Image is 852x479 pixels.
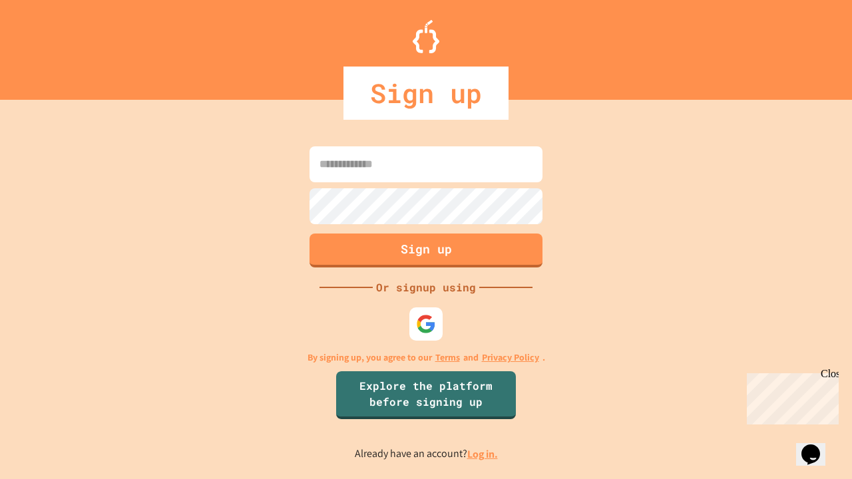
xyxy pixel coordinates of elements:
[336,371,516,419] a: Explore the platform before signing up
[416,314,436,334] img: google-icon.svg
[355,446,498,462] p: Already have an account?
[467,447,498,461] a: Log in.
[308,351,545,365] p: By signing up, you agree to our and .
[796,426,839,466] iframe: chat widget
[435,351,460,365] a: Terms
[742,368,839,424] iframe: chat widget
[413,20,439,53] img: Logo.svg
[482,351,539,365] a: Privacy Policy
[5,5,92,84] div: Chat with us now!Close
[373,279,479,295] div: Or signup using
[343,67,509,120] div: Sign up
[310,234,542,267] button: Sign up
